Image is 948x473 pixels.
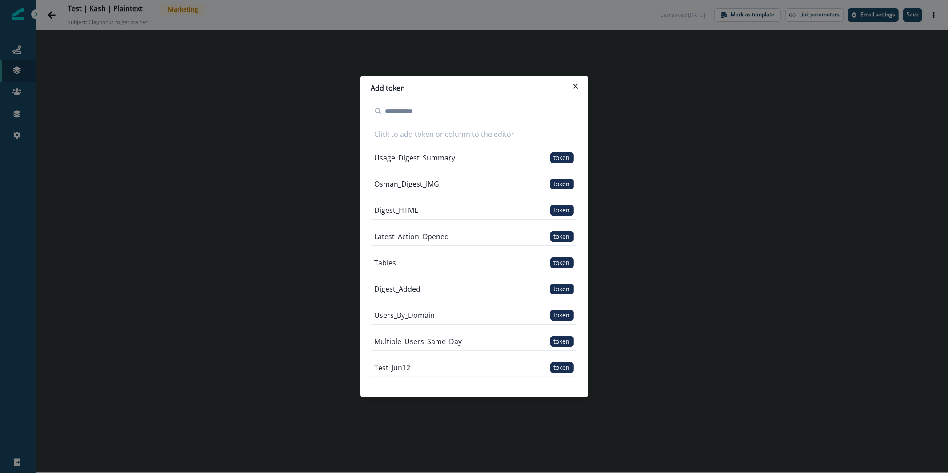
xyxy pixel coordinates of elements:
span: token [550,336,574,347]
p: Test_Jun12 [375,362,411,373]
p: Multiple_Users_Same_Day [375,336,462,347]
p: Latest_Action_Opened [375,231,449,242]
span: token [550,205,574,216]
p: Digest_HTML [375,205,418,216]
button: Close [568,79,583,93]
span: token [550,284,574,294]
p: Tables [375,257,396,268]
span: token [550,257,574,268]
p: Users_By_Domain [375,310,435,321]
span: token [550,362,574,373]
span: token [550,231,574,242]
p: Usage_Digest_Summary [375,152,456,163]
p: Add token [371,83,405,93]
span: token [550,179,574,189]
p: Digest_Added [375,284,421,294]
p: Osman_Digest_IMG [375,179,440,189]
p: Click to add token or column to the editor [371,129,515,140]
span: token [550,310,574,321]
span: token [550,152,574,163]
